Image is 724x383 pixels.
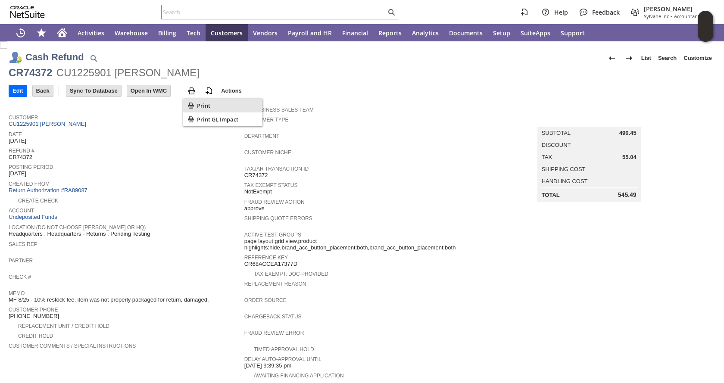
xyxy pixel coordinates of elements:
a: Tech [181,24,206,41]
a: Undeposited Funds [9,214,57,220]
a: Handling Cost [542,178,588,184]
span: Feedback [592,8,620,16]
span: Print GL Impact [197,115,259,123]
a: SuiteApps [515,24,555,41]
span: Payroll and HR [288,29,332,37]
span: CR74372 [9,154,32,161]
span: Documents [449,29,483,37]
input: Back [33,85,53,97]
a: Business Sales Team [254,107,314,113]
a: Create Check [18,198,58,204]
a: Customer [9,115,38,121]
a: Shipping Quote Errors [244,215,312,221]
a: Customer Phone [9,307,58,313]
a: Analytics [407,24,444,41]
span: page layout:grid view,product highlights:hide,brand_acc_button_placement:both,brand_acc_button_pl... [244,238,476,251]
div: Shortcuts [31,24,52,41]
span: CR68ACCEA17377D [244,261,298,268]
span: MF 8/25 - 10% restock fee, item was not properly packaged for return, damaged. [9,296,209,303]
a: CU1225901 [PERSON_NAME] [9,121,88,127]
a: Order Source [244,297,287,303]
a: Chargeback Status [244,314,302,320]
a: List [638,51,655,65]
svg: logo [10,6,45,18]
a: Vendors [248,24,283,41]
a: Sales Rep [9,241,37,247]
span: CR74372 [244,172,268,179]
a: Documents [444,24,488,41]
h1: Cash Refund [25,50,84,64]
a: Refund # [9,148,34,154]
span: Activities [78,29,104,37]
input: Edit [9,85,27,97]
a: Customers [206,24,248,41]
span: Reports [378,29,402,37]
a: Customize [680,51,715,65]
svg: Shortcuts [36,28,47,38]
a: Tax Exempt. Doc Provided [254,271,328,277]
a: Tax Exempt Status [244,182,298,188]
a: Subtotal [542,130,571,136]
a: Credit Hold [18,333,53,339]
a: Customer Type [244,117,289,123]
div: CU1225901 [PERSON_NAME] [56,66,200,80]
a: Search [655,51,680,65]
a: Account [9,208,34,214]
a: Posting Period [9,164,53,170]
img: Quick Find [88,53,99,63]
span: [PERSON_NAME] [644,5,708,13]
input: Sync To Database [66,85,121,97]
a: Location (Do Not choose [PERSON_NAME] or HQ) [9,224,146,230]
a: Reference Key [244,255,288,261]
div: Print [183,99,262,112]
svg: Home [57,28,67,38]
a: Setup [488,24,515,41]
a: Fraud Review Error [244,330,304,336]
div: CR74372 [9,66,52,80]
img: add-record.svg [204,86,214,96]
a: Actions [218,87,245,94]
span: Customers [211,29,243,37]
a: Customer Niche [244,149,291,156]
span: Sylvane Inc [644,13,669,19]
span: Analytics [412,29,439,37]
span: Billing [158,29,176,37]
input: Open In WMC [127,85,171,97]
span: Accountant (F1) [674,13,708,19]
span: Headquarters : Headquarters - Returns : Pending Testing [9,230,150,237]
a: Return Authorization #RA89087 [9,187,87,193]
a: Payroll and HR [283,24,337,41]
div: Print GL Impact [183,112,262,126]
a: Reports [373,24,407,41]
caption: Summary [537,113,641,127]
a: Delay Auto-Approval Until [244,356,321,362]
span: SuiteApps [521,29,550,37]
a: Memo [9,290,25,296]
img: print.svg [187,86,197,96]
a: Partner [9,258,33,264]
span: Vendors [253,29,278,37]
a: Customer Comments / Special Instructions [9,343,136,349]
a: Warehouse [109,24,153,41]
a: Fraud Review Action [244,199,305,205]
span: Oracle Guided Learning Widget. To move around, please hold and drag [698,27,713,42]
a: Active Test Groups [244,232,301,238]
span: Print [197,102,259,109]
span: [DATE] 9:39:35 pm [244,362,292,369]
span: approve [244,205,265,212]
a: Awaiting Financing Application [254,373,344,379]
a: Activities [72,24,109,41]
a: Total [542,192,560,198]
span: 55.04 [622,154,637,161]
span: - [671,13,672,19]
a: Replacement reason [244,281,306,287]
span: 545.49 [618,191,637,199]
span: Support [561,29,585,37]
input: Search [162,7,386,17]
a: Home [52,24,72,41]
a: Shipping Cost [542,166,586,172]
a: TaxJar Transaction ID [244,166,309,172]
span: Help [554,8,568,16]
img: Previous [607,53,617,63]
img: Next [624,53,634,63]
